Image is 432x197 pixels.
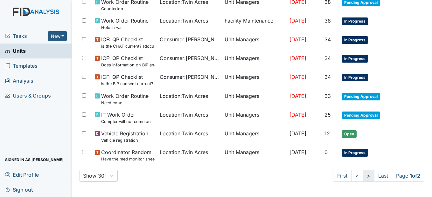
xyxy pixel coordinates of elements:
[101,73,155,87] span: ICF: QP Checklist Is the BIP consent current? (document the date, BIP number in the comment section)
[101,62,155,68] small: Does information on BIP and consent match?
[324,17,331,24] span: 38
[5,32,48,40] a: Tasks
[289,149,306,155] span: [DATE]
[160,36,219,43] span: Consumer : [PERSON_NAME]
[160,111,208,119] span: Location : Twin Acres
[324,36,331,43] span: 34
[101,81,155,87] small: Is the BIP consent current? (document the date, BIP number in the comment section)
[5,46,26,56] span: Units
[342,112,380,119] span: Pending Approval
[222,33,287,52] td: Unit Managers
[83,172,104,180] div: Show 30
[289,74,306,80] span: [DATE]
[333,170,424,182] nav: task-pagination
[5,185,33,194] span: Sign out
[324,149,328,155] span: 0
[324,112,331,118] span: 25
[101,17,149,31] span: Work Order Routine Hole in wall
[101,92,149,106] span: Work Order Routine Need cone
[101,111,151,125] span: IT Work Order Compter will not come on
[101,100,149,106] small: Need cone
[374,170,392,182] a: Last
[5,91,51,101] span: Users & Groups
[160,54,219,62] span: Consumer : [PERSON_NAME]
[342,55,368,63] span: In Progress
[5,155,64,165] span: Signed in as [PERSON_NAME]
[342,93,380,100] span: Pending Approval
[101,156,155,162] small: Have the med monitor sheets been filled out?
[342,36,368,44] span: In Progress
[289,55,306,61] span: [DATE]
[101,137,148,143] small: Vehicle registration
[101,130,148,143] span: Vehicle Registration Vehicle registration
[392,170,424,182] span: Page
[160,73,219,81] span: Consumer : [PERSON_NAME]
[363,170,374,182] a: >
[222,108,287,127] td: Unit Managers
[222,14,287,33] td: Facility Maintenance
[222,71,287,89] td: Unit Managers
[101,119,151,125] small: Compter will not come on
[324,130,330,137] span: 12
[333,170,352,182] a: First
[101,43,155,49] small: Is the CHAT current? (document the date in the comment section)
[160,17,208,24] span: Location : Twin Acres
[410,173,420,179] strong: 1 of 2
[351,170,363,182] a: <
[5,76,33,86] span: Analysis
[5,61,38,71] span: Templates
[5,170,39,180] span: Edit Profile
[289,112,306,118] span: [DATE]
[222,90,287,108] td: Unit Managers
[160,92,208,100] span: Location : Twin Acres
[289,130,306,137] span: [DATE]
[101,148,155,162] span: Coordinator Random Have the med monitor sheets been filled out?
[289,36,306,43] span: [DATE]
[101,6,149,12] small: Countertop
[101,36,155,49] span: ICF: QP Checklist Is the CHAT current? (document the date in the comment section)
[222,127,287,146] td: Unit Managers
[289,17,306,24] span: [DATE]
[342,130,357,138] span: Open
[222,52,287,71] td: Unit Managers
[324,74,331,80] span: 34
[342,17,368,25] span: In Progress
[342,74,368,81] span: In Progress
[324,93,331,99] span: 33
[101,54,155,68] span: ICF: QP Checklist Does information on BIP and consent match?
[222,146,287,165] td: Unit Managers
[324,55,331,61] span: 34
[101,24,149,31] small: Hole in wall
[289,93,306,99] span: [DATE]
[160,130,208,137] span: Location : Twin Acres
[160,148,208,156] span: Location : Twin Acres
[48,31,67,41] button: New
[342,149,368,157] span: In Progress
